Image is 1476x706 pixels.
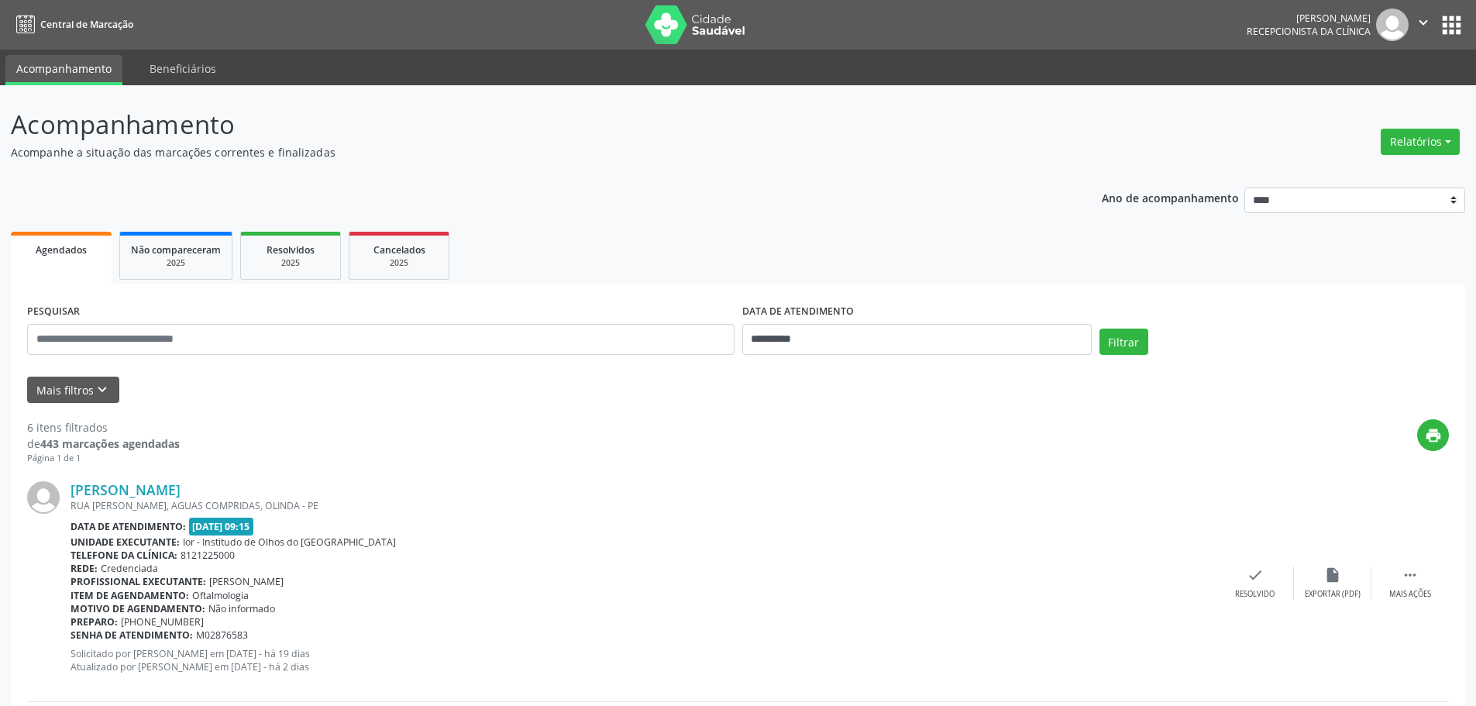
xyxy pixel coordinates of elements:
button: Mais filtroskeyboard_arrow_down [27,377,119,404]
strong: 443 marcações agendadas [40,436,180,451]
div: 2025 [360,257,438,269]
b: Telefone da clínica: [71,549,177,562]
span: [PERSON_NAME] [209,575,284,588]
div: de [27,436,180,452]
p: Acompanhe a situação das marcações correntes e finalizadas [11,144,1029,160]
button: print [1417,419,1449,451]
a: Central de Marcação [11,12,133,37]
span: Recepcionista da clínica [1247,25,1371,38]
img: img [1376,9,1409,41]
i: insert_drive_file [1324,567,1341,584]
button: Relatórios [1381,129,1460,155]
span: [PHONE_NUMBER] [121,615,204,629]
b: Senha de atendimento: [71,629,193,642]
b: Item de agendamento: [71,589,189,602]
span: [DATE] 09:15 [189,518,254,536]
label: DATA DE ATENDIMENTO [742,300,854,324]
b: Data de atendimento: [71,520,186,533]
div: Página 1 de 1 [27,452,180,465]
span: M02876583 [196,629,248,642]
label: PESQUISAR [27,300,80,324]
div: Resolvido [1235,589,1275,600]
i: print [1425,427,1442,444]
i: keyboard_arrow_down [94,381,111,398]
p: Solicitado por [PERSON_NAME] em [DATE] - há 19 dias Atualizado por [PERSON_NAME] em [DATE] - há 2... [71,647,1216,673]
button: apps [1438,12,1465,39]
div: 2025 [131,257,221,269]
span: Cancelados [373,243,425,257]
span: 8121225000 [181,549,235,562]
div: [PERSON_NAME] [1247,12,1371,25]
b: Rede: [71,562,98,575]
a: [PERSON_NAME] [71,481,181,498]
b: Profissional executante: [71,575,206,588]
div: 2025 [252,257,329,269]
div: Exportar (PDF) [1305,589,1361,600]
span: Oftalmologia [192,589,249,602]
div: Mais ações [1389,589,1431,600]
span: Credenciada [101,562,158,575]
b: Preparo: [71,615,118,629]
div: 6 itens filtrados [27,419,180,436]
a: Acompanhamento [5,55,122,85]
button: Filtrar [1099,329,1148,355]
b: Motivo de agendamento: [71,602,205,615]
span: Ior - Institudo de Olhos do [GEOGRAPHIC_DATA] [183,536,396,549]
p: Ano de acompanhamento [1102,188,1239,207]
span: Central de Marcação [40,18,133,31]
button:  [1409,9,1438,41]
i:  [1415,14,1432,31]
b: Unidade executante: [71,536,180,549]
span: Não informado [208,602,275,615]
span: Não compareceram [131,243,221,257]
i:  [1402,567,1419,584]
i: check [1247,567,1264,584]
span: Resolvidos [267,243,315,257]
img: img [27,481,60,514]
span: Agendados [36,243,87,257]
p: Acompanhamento [11,105,1029,144]
div: RUA [PERSON_NAME], AGUAS COMPRIDAS, OLINDA - PE [71,499,1216,512]
a: Beneficiários [139,55,227,82]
